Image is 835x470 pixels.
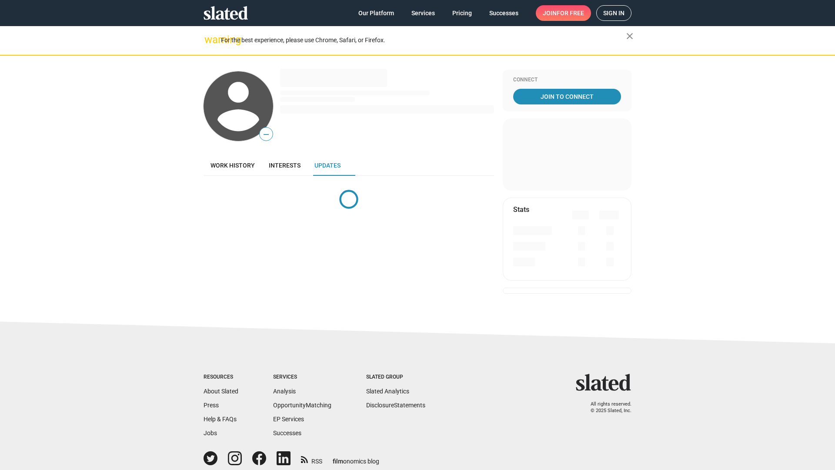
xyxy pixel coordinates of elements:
span: Our Platform [358,5,394,21]
mat-card-title: Stats [513,205,529,214]
a: Updates [307,155,347,176]
a: Jobs [204,430,217,436]
div: Connect [513,77,621,84]
div: Services [273,374,331,381]
a: About Slated [204,388,238,395]
a: Join To Connect [513,89,621,104]
a: Analysis [273,388,296,395]
a: Press [204,402,219,409]
mat-icon: warning [204,34,215,45]
mat-icon: close [625,31,635,41]
a: Successes [482,5,525,21]
span: Interests [269,162,301,169]
div: For the best experience, please use Chrome, Safari, or Firefox. [221,34,626,46]
div: Resources [204,374,238,381]
a: Successes [273,430,301,436]
a: Interests [262,155,307,176]
a: DisclosureStatements [366,402,425,409]
a: Joinfor free [536,5,591,21]
span: Services [411,5,435,21]
a: Slated Analytics [366,388,409,395]
span: Work history [210,162,255,169]
div: Slated Group [366,374,425,381]
span: Join [543,5,584,21]
a: Sign in [596,5,631,21]
a: Services [404,5,442,21]
a: OpportunityMatching [273,402,331,409]
a: Help & FAQs [204,416,237,423]
span: — [260,129,273,140]
span: Pricing [452,5,472,21]
span: Updates [314,162,341,169]
a: EP Services [273,416,304,423]
span: Sign in [603,6,625,20]
a: Pricing [445,5,479,21]
span: Join To Connect [515,89,619,104]
p: All rights reserved. © 2025 Slated, Inc. [581,401,631,414]
a: filmonomics blog [333,450,379,466]
span: film [333,458,343,465]
span: for free [557,5,584,21]
a: Our Platform [351,5,401,21]
a: Work history [204,155,262,176]
a: RSS [301,452,322,466]
span: Successes [489,5,518,21]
